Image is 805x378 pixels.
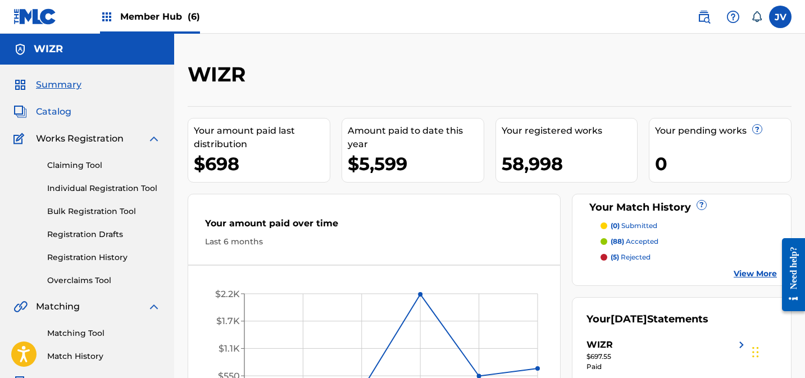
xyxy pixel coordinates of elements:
[120,10,200,23] span: Member Hub
[348,124,484,151] div: Amount paid to date this year
[734,268,777,280] a: View More
[100,10,113,24] img: Top Rightsholders
[13,78,27,92] img: Summary
[586,362,748,372] div: Paid
[147,300,161,313] img: expand
[47,229,161,240] a: Registration Drafts
[215,289,240,299] tspan: $2.2K
[216,316,240,326] tspan: $1.7K
[13,105,71,119] a: CatalogCatalog
[601,252,777,262] a: (5) rejected
[697,201,706,210] span: ?
[601,236,777,247] a: (88) accepted
[205,217,543,236] div: Your amount paid over time
[194,124,330,151] div: Your amount paid last distribution
[188,62,251,87] h2: WIZR
[47,350,161,362] a: Match History
[219,343,240,354] tspan: $1.1K
[348,151,484,176] div: $5,599
[611,221,620,230] span: (0)
[36,300,80,313] span: Matching
[502,151,638,176] div: 58,998
[36,132,124,145] span: Works Registration
[752,335,759,369] div: Drag
[194,151,330,176] div: $698
[611,221,657,231] p: submitted
[13,78,81,92] a: SummarySummary
[36,105,71,119] span: Catalog
[47,160,161,171] a: Claiming Tool
[47,183,161,194] a: Individual Registration Tool
[34,43,63,56] h5: WIZR
[586,338,748,372] a: WIZRright chevron icon$697.55Paid
[47,327,161,339] a: Matching Tool
[753,125,762,134] span: ?
[726,10,740,24] img: help
[13,105,27,119] img: Catalog
[586,338,613,352] div: WIZR
[611,252,651,262] p: rejected
[655,151,791,176] div: 0
[205,236,543,248] div: Last 6 months
[611,313,647,325] span: [DATE]
[751,11,762,22] div: Notifications
[36,78,81,92] span: Summary
[769,6,792,28] div: User Menu
[13,43,27,56] img: Accounts
[611,253,619,261] span: (5)
[722,6,744,28] div: Help
[502,124,638,138] div: Your registered works
[774,230,805,320] iframe: Resource Center
[749,324,805,378] iframe: Chat Widget
[655,124,791,138] div: Your pending works
[586,352,748,362] div: $697.55
[601,221,777,231] a: (0) submitted
[586,200,777,215] div: Your Match History
[47,206,161,217] a: Bulk Registration Tool
[188,11,200,22] span: (6)
[13,300,28,313] img: Matching
[611,237,624,245] span: (88)
[735,338,748,352] img: right chevron icon
[13,8,57,25] img: MLC Logo
[586,312,708,327] div: Your Statements
[611,236,658,247] p: accepted
[13,132,28,145] img: Works Registration
[697,10,711,24] img: search
[147,132,161,145] img: expand
[47,275,161,286] a: Overclaims Tool
[693,6,715,28] a: Public Search
[47,252,161,263] a: Registration History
